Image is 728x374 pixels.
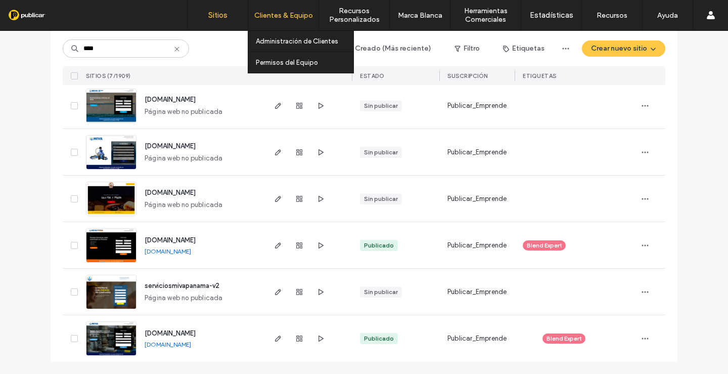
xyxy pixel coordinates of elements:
[145,200,223,210] span: Página web no publicada
[398,11,442,20] label: Marca Blanca
[145,153,223,163] span: Página web no publicada
[547,334,581,343] span: Blend Expert
[527,241,562,250] span: Blend Expert
[145,341,191,348] a: [DOMAIN_NAME]
[256,37,338,45] label: Administración de Clientes
[337,40,440,57] button: Creado (Más reciente)
[208,11,227,20] label: Sitios
[582,40,665,57] button: Crear nuevo sitio
[447,334,507,344] span: Publicar_Emprende
[364,241,394,250] div: Publicado
[447,101,507,111] span: Publicar_Emprende
[256,59,318,66] label: Permisos del Equipo
[254,11,313,20] label: Clientes & Equipo
[447,72,488,79] span: Suscripción
[657,11,678,20] label: Ayuda
[360,72,384,79] span: ESTADO
[145,236,196,244] a: [DOMAIN_NAME]
[364,194,398,203] div: Sin publicar
[256,52,353,73] a: Permisos del Equipo
[256,31,353,52] a: Administración de Clientes
[597,11,627,20] label: Recursos
[523,72,557,79] span: ETIQUETAS
[447,194,507,204] span: Publicar_Emprende
[494,40,554,57] button: Etiquetas
[145,142,196,150] a: [DOMAIN_NAME]
[444,40,490,57] button: Filtro
[364,287,398,297] div: Sin publicar
[364,101,398,110] div: Sin publicar
[447,240,507,251] span: Publicar_Emprende
[447,147,507,157] span: Publicar_Emprende
[319,7,389,24] label: Recursos Personalizados
[450,7,521,24] label: Herramientas Comerciales
[527,334,536,343] span: API
[145,96,196,103] a: [DOMAIN_NAME]
[530,11,573,20] label: Estadísticas
[145,282,219,289] a: serviciosmivapanama-v2
[364,334,394,343] div: Publicado
[145,247,191,255] a: [DOMAIN_NAME]
[22,7,50,16] span: Ayuda
[447,287,507,297] span: Publicar_Emprende
[86,72,131,79] span: SITIOS (7/1909)
[145,329,196,337] a: [DOMAIN_NAME]
[145,189,196,196] a: [DOMAIN_NAME]
[145,107,223,117] span: Página web no publicada
[145,293,223,303] span: Página web no publicada
[364,148,398,157] div: Sin publicar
